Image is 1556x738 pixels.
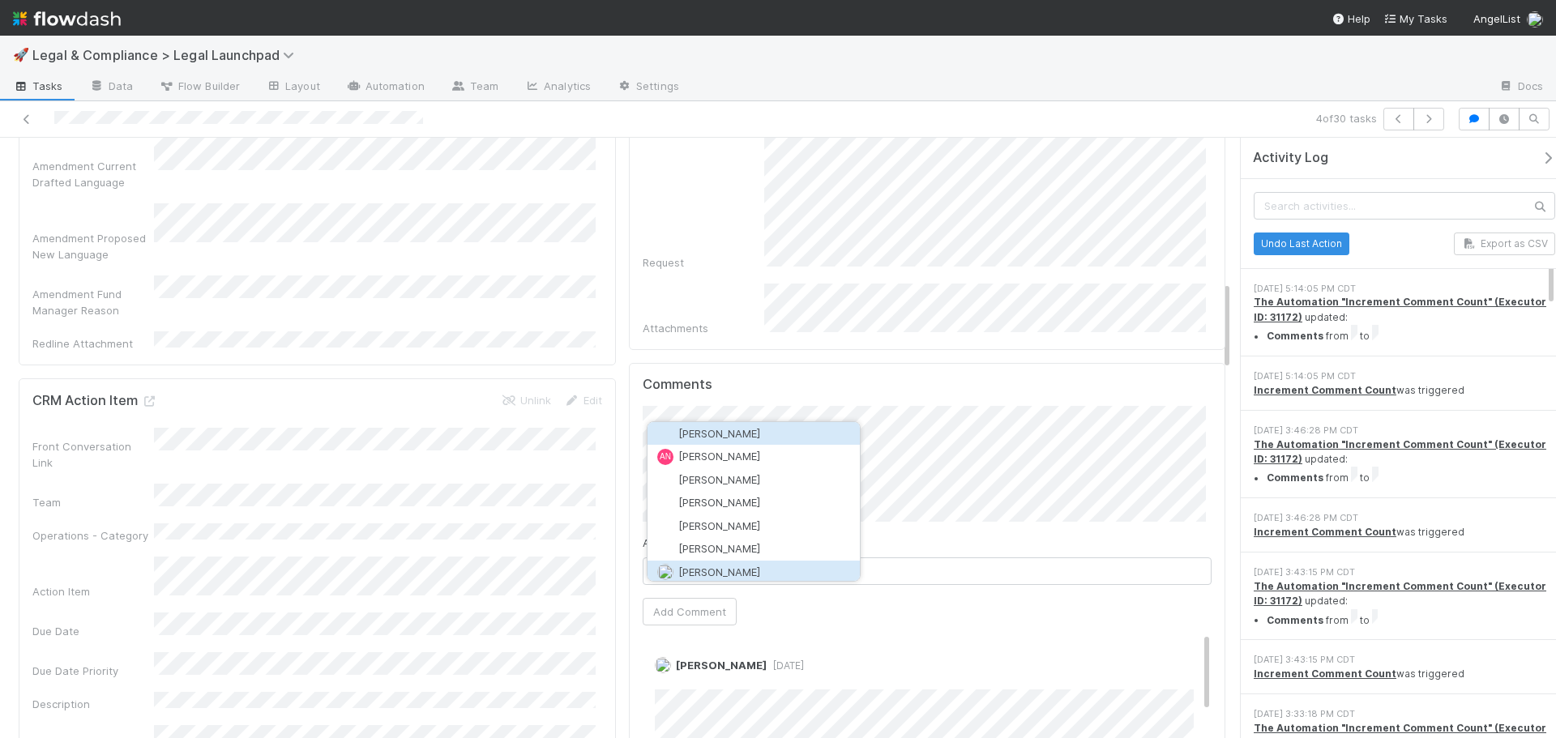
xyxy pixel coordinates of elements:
[657,425,673,442] img: avatar_98f229f8-737f-4300-bee2-55bbf1f55e8e.png
[1254,383,1555,398] div: was triggered
[1254,707,1555,721] div: [DATE] 3:33:18 PM CDT
[76,75,146,100] a: Data
[32,230,154,262] div: Amendment Proposed New Language
[648,468,860,491] button: [PERSON_NAME]
[564,394,602,407] a: Edit
[648,422,860,445] button: [PERSON_NAME]
[648,491,860,514] button: [PERSON_NAME]
[13,5,121,32] img: logo-inverted-e16ddd16eac7371096b0.svg
[1254,296,1546,322] a: The Automation "Increment Comment Count" (Executor ID: 31172)
[32,158,154,190] div: Amendment Current Drafted Language
[1383,12,1447,25] span: My Tasks
[678,565,760,578] span: [PERSON_NAME]
[678,427,760,440] span: [PERSON_NAME]
[676,659,767,672] span: [PERSON_NAME]
[13,48,29,62] span: 🚀
[32,47,302,63] span: Legal & Compliance > Legal Launchpad
[32,527,154,544] div: Operations - Category
[657,541,673,557] img: avatar_a669165c-e543-4b1d-ab80-0c2a52253154.png
[1254,384,1396,396] a: Increment Comment Count
[159,78,240,94] span: Flow Builder
[604,75,692,100] a: Settings
[253,75,333,100] a: Layout
[643,558,1212,584] span: Choose or drag and drop file(s)
[1267,325,1555,344] li: from to
[643,320,764,336] div: Attachments
[32,623,154,639] div: Due Date
[1254,424,1555,437] div: [DATE] 3:46:28 PM CDT
[1253,150,1328,166] span: Activity Log
[1254,525,1555,540] div: was triggered
[1254,565,1555,579] div: [DATE] 3:43:15 PM CDT
[643,535,703,551] label: Attach files:
[32,286,154,318] div: Amendment Fund Manager Reason
[678,496,760,509] span: [PERSON_NAME]
[1254,232,1349,255] button: Undo Last Action
[1267,331,1323,343] strong: Comments
[13,78,63,94] span: Tasks
[1267,614,1323,626] strong: Comments
[657,449,673,465] div: Alex Norman
[1254,579,1555,629] div: updated:
[146,75,253,100] a: Flow Builder
[1254,438,1546,465] a: The Automation "Increment Comment Count" (Executor ID: 31172)
[1527,11,1543,28] img: avatar_ba76ddef-3fd0-4be4-9bc3-126ad567fcd5.png
[678,519,760,532] span: [PERSON_NAME]
[678,450,760,463] span: [PERSON_NAME]
[1383,11,1447,27] a: My Tasks
[767,659,804,672] span: [DATE]
[501,394,551,407] a: Unlink
[648,537,860,560] button: [PERSON_NAME]
[1254,192,1555,220] input: Search activities...
[32,696,154,712] div: Description
[32,583,154,599] div: Action Item
[1473,12,1520,25] span: AngelList
[32,663,154,679] div: Due Date Priority
[1254,511,1555,525] div: [DATE] 3:46:28 PM CDT
[657,471,673,488] img: avatar_2c958fe4-7690-4b4d-a881-c5dfc7d29e13.png
[648,514,860,537] button: [PERSON_NAME]
[660,452,671,461] span: AN
[1254,580,1546,607] a: The Automation "Increment Comment Count" (Executor ID: 31172)
[643,377,1212,393] h5: Comments
[655,657,671,673] img: avatar_ba76ddef-3fd0-4be4-9bc3-126ad567fcd5.png
[643,598,737,625] button: Add Comment
[1254,282,1555,296] div: [DATE] 5:14:05 PM CDT
[1332,11,1370,27] div: Help
[1267,609,1555,629] li: from to
[1454,232,1555,255] button: Export as CSV
[1254,653,1555,667] div: [DATE] 3:43:15 PM CDT
[511,75,604,100] a: Analytics
[648,561,860,583] button: [PERSON_NAME]
[1254,437,1555,487] div: updated:
[32,438,154,471] div: Front Conversation Link
[678,542,760,555] span: [PERSON_NAME]
[438,75,511,100] a: Team
[648,445,860,467] button: AN[PERSON_NAME]
[32,393,157,409] h5: CRM Action Item
[678,473,760,486] span: [PERSON_NAME]
[657,564,673,580] img: avatar_f2899df2-d2b9-483b-a052-ca3b1db2e5e2.png
[1254,526,1396,538] a: Increment Comment Count
[643,254,764,271] div: Request
[32,494,154,510] div: Team
[333,75,438,100] a: Automation
[1485,75,1556,100] a: Docs
[657,495,673,511] img: avatar_a3b243cf-b3da-4b5c-848d-cbf70bdb6bef.png
[1254,668,1396,680] a: Increment Comment Count
[1254,295,1555,344] div: updated:
[657,518,673,534] img: avatar_e1aae498-f066-49d6-9dfc-9dcb3ec2a6d0.png
[32,335,154,352] div: Redline Attachment
[1254,369,1555,383] div: [DATE] 5:14:05 PM CDT
[1316,110,1377,126] span: 4 of 30 tasks
[1267,467,1555,486] li: from to
[1254,667,1555,681] div: was triggered
[1267,472,1323,484] strong: Comments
